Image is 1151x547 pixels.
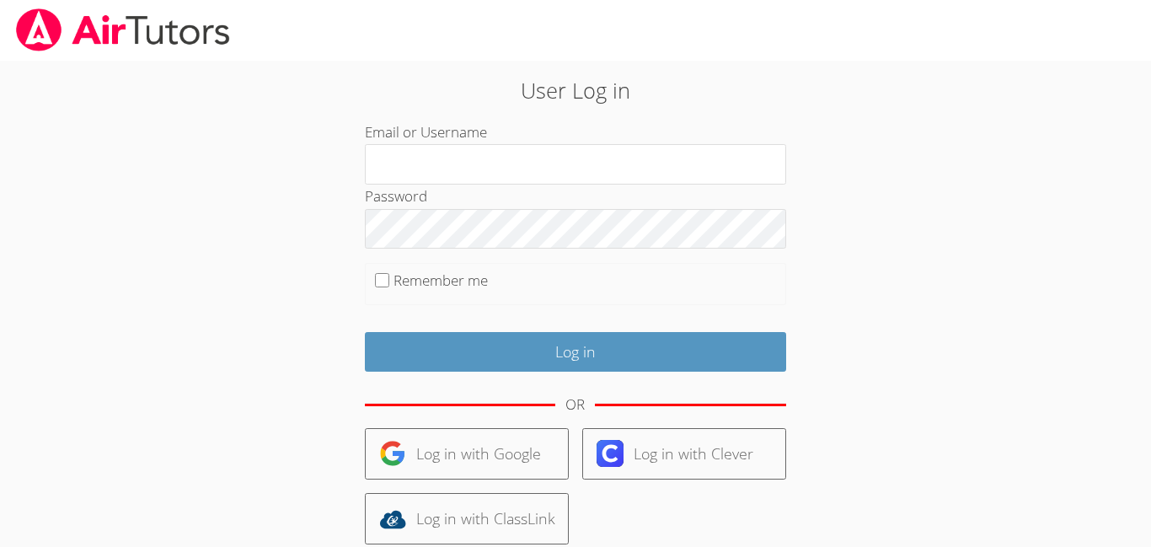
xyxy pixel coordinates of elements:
img: classlink-logo-d6bb404cc1216ec64c9a2012d9dc4662098be43eaf13dc465df04b49fa7ab582.svg [379,506,406,533]
label: Remember me [393,271,488,290]
a: Log in with Google [365,428,569,480]
label: Password [365,186,427,206]
img: google-logo-50288ca7cdecda66e5e0955fdab243c47b7ad437acaf1139b6f446037453330a.svg [379,440,406,467]
img: clever-logo-6eab21bc6e7a338710f1a6ff85c0baf02591cd810cc4098c63d3a4b26e2feb20.svg [597,440,624,467]
img: airtutors_banner-c4298cdbf04f3fff15de1276eac7730deb9818008684d7c2e4769d2f7ddbe033.png [14,8,232,51]
div: OR [565,393,585,417]
h2: User Log in [265,74,886,106]
a: Log in with ClassLink [365,493,569,544]
label: Email or Username [365,122,487,142]
a: Log in with Clever [582,428,786,480]
input: Log in [365,332,786,372]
